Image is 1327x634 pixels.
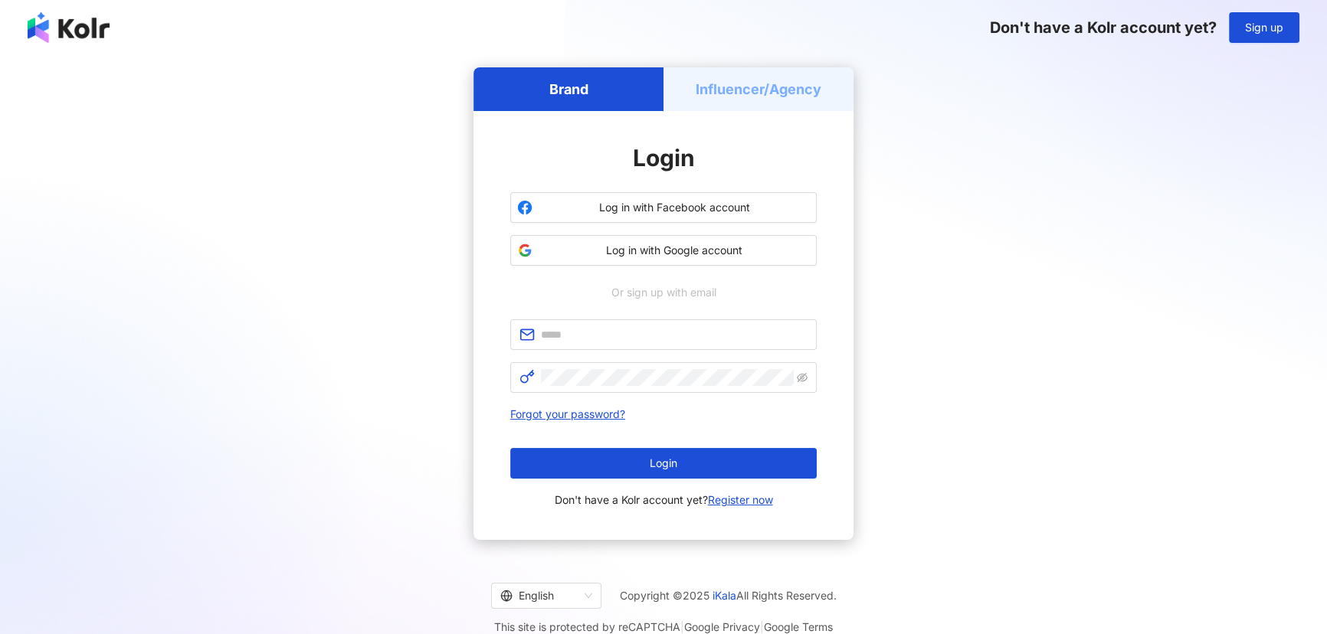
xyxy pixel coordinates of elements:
span: Don't have a Kolr account yet? [990,18,1217,37]
span: Sign up [1245,21,1283,34]
span: Login [650,457,677,469]
span: | [680,620,684,633]
span: eye-invisible [797,372,808,383]
h5: Brand [549,80,588,99]
button: Sign up [1229,12,1299,43]
span: Don't have a Kolr account yet? [555,491,773,509]
a: Google Privacy [684,620,760,633]
span: Or sign up with email [601,284,727,301]
a: Forgot your password? [510,407,625,420]
span: Login [633,144,695,172]
span: Log in with Google account [539,243,810,258]
span: Copyright © 2025 All Rights Reserved. [620,587,837,605]
h5: Influencer/Agency [696,80,821,99]
a: Register now [708,493,773,506]
a: Google Terms [764,620,833,633]
div: English [500,583,578,608]
button: Log in with Google account [510,235,817,266]
button: Log in with Facebook account [510,192,817,223]
button: Login [510,448,817,479]
span: | [760,620,764,633]
img: logo [28,12,110,43]
span: Log in with Facebook account [539,200,810,215]
a: iKala [713,589,736,602]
